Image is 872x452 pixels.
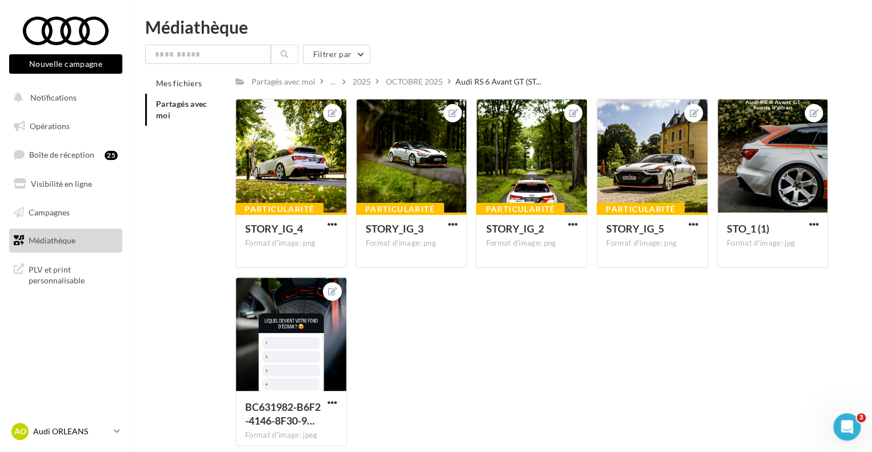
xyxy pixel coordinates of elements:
span: Campagnes [29,207,70,217]
a: PLV et print personnalisable [7,257,125,291]
span: Notifications [30,93,77,102]
div: Format d'image: png [245,238,337,249]
div: Format d'image: png [606,238,698,249]
div: Format d'image: png [366,238,458,249]
span: AO [14,426,26,437]
span: STORY_IG_4 [245,222,303,235]
p: Audi ORLEANS [33,426,109,437]
span: 3 [857,413,866,422]
iframe: Intercom live chat [833,413,861,441]
button: Notifications [7,86,120,110]
a: Boîte de réception25 [7,142,125,167]
span: STORY_IG_5 [606,222,664,235]
span: Audi RS 6 Avant GT (ST... [455,76,541,87]
span: Opérations [30,121,70,131]
div: 2025 [353,76,371,87]
div: Format d'image: png [486,238,578,249]
div: Partagés avec moi [251,76,315,87]
div: Particularité [235,203,323,215]
button: Filtrer par [303,45,370,64]
span: BC631982-B6F2-4146-8F30-9736CC32DFB7 [245,401,321,427]
span: Visibilité en ligne [31,179,92,189]
span: PLV et print personnalisable [29,262,118,286]
a: Médiathèque [7,229,125,253]
div: OCTOBRE 2025 [386,76,443,87]
div: Particularité [356,203,444,215]
div: Particularité [476,203,564,215]
div: ... [328,74,338,90]
a: Visibilité en ligne [7,172,125,196]
div: Format d'image: jpeg [245,430,337,441]
span: Mes fichiers [156,78,202,88]
span: Médiathèque [29,235,75,245]
span: Boîte de réception [29,150,94,159]
span: Partagés avec moi [156,99,207,120]
span: STO_1 (1) [727,222,769,235]
a: Campagnes [7,201,125,225]
div: 25 [105,151,118,160]
div: Particularité [597,203,685,215]
div: Format d'image: jpg [727,238,819,249]
div: Médiathèque [145,18,858,35]
a: AO Audi ORLEANS [9,421,122,442]
button: Nouvelle campagne [9,54,122,74]
span: STORY_IG_2 [486,222,543,235]
a: Opérations [7,114,125,138]
span: STORY_IG_3 [366,222,423,235]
